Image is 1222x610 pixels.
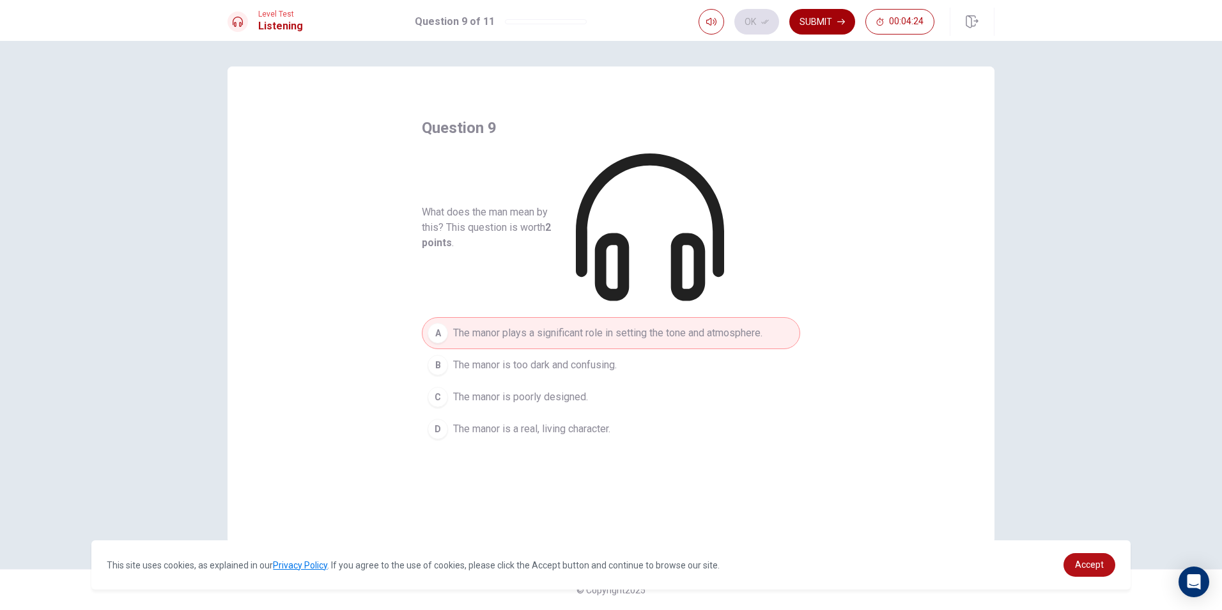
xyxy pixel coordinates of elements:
[428,323,448,343] div: A
[107,560,720,570] span: This site uses cookies, as explained in our . If you agree to the use of cookies, please click th...
[422,413,800,445] button: DThe manor is a real, living character.
[428,387,448,407] div: C
[273,560,327,570] a: Privacy Policy
[576,585,646,595] span: © Copyright 2025
[453,325,762,341] span: The manor plays a significant role in setting the tone and atmosphere.
[422,205,566,251] span: What does the man mean by this? This question is worth .
[453,357,617,373] span: The manor is too dark and confusing.
[453,421,610,437] span: The manor is a real, living character.
[1063,553,1115,577] a: dismiss cookie message
[422,381,800,413] button: CThe manor is poorly designed.
[1075,559,1104,570] span: Accept
[422,349,800,381] button: BThe manor is too dark and confusing.
[422,317,800,349] button: AThe manor plays a significant role in setting the tone and atmosphere.
[453,389,588,405] span: The manor is poorly designed.
[258,10,303,19] span: Level Test
[789,9,855,35] button: Submit
[1179,567,1209,597] div: Open Intercom Messenger
[415,14,495,29] h1: Question 9 of 11
[258,19,303,34] h1: Listening
[428,419,448,439] div: D
[422,118,497,138] h4: question 9
[91,540,1130,590] div: cookieconsent
[889,17,924,27] span: 00:04:24
[428,355,448,375] div: B
[865,9,934,35] button: 00:04:24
